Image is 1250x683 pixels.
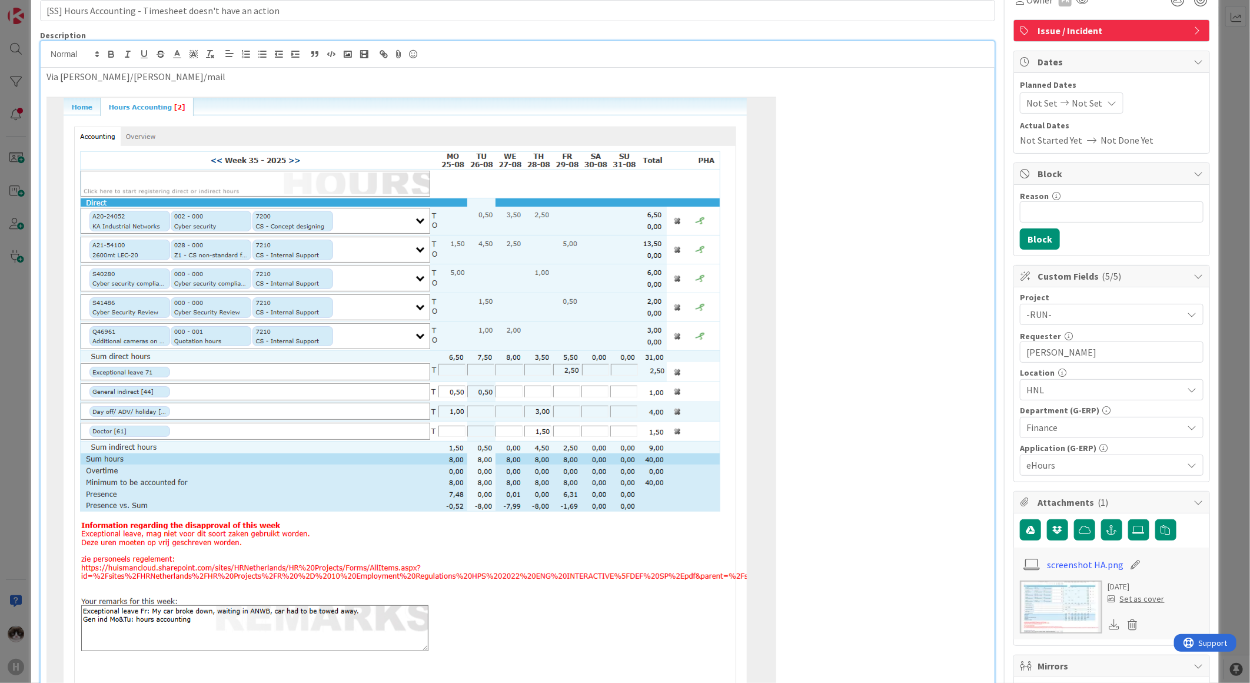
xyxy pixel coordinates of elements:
[1038,659,1188,673] span: Mirrors
[1026,458,1183,472] span: eHours
[1026,306,1177,323] span: -RUN-
[1020,191,1049,201] label: Reason
[1020,120,1204,132] span: Actual Dates
[1020,133,1082,147] span: Not Started Yet
[1108,581,1165,593] div: [DATE]
[1020,331,1061,341] label: Requester
[1101,133,1154,147] span: Not Done Yet
[1102,270,1122,282] span: ( 5/5 )
[1020,369,1204,377] div: Location
[46,70,989,84] p: Via [PERSON_NAME]/[PERSON_NAME]/mail
[1072,96,1103,110] span: Not Set
[1026,420,1183,435] span: Finance
[1020,228,1060,250] button: Block
[1020,406,1204,415] div: Department (G-ERP)
[1038,167,1188,181] span: Block
[1026,383,1183,397] span: HNL
[1020,293,1204,301] div: Project
[1038,24,1188,38] span: Issue / Incident
[1108,617,1121,632] div: Download
[40,30,86,41] span: Description
[1098,496,1109,508] span: ( 1 )
[1108,593,1165,605] div: Set as cover
[46,97,776,683] img: screenshot-ha.png
[1038,495,1188,509] span: Attachments
[25,2,54,16] span: Support
[1020,79,1204,91] span: Planned Dates
[1038,55,1188,69] span: Dates
[1020,444,1204,452] div: Application (G-ERP)
[1026,96,1058,110] span: Not Set
[1038,269,1188,283] span: Custom Fields
[1047,558,1123,572] a: screenshot HA.png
